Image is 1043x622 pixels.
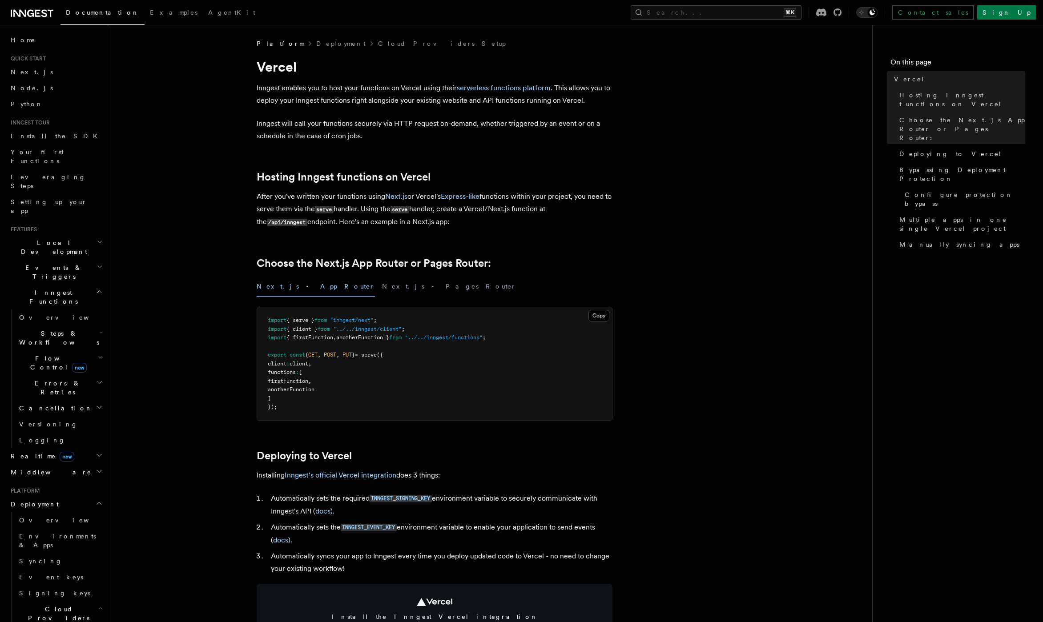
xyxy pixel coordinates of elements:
span: Deploying to Vercel [899,149,1002,158]
a: docs [273,536,288,544]
span: const [290,352,305,358]
span: from [389,334,402,341]
p: Inngest enables you to host your functions on Vercel using their . This allows you to deploy your... [257,82,612,107]
h1: Vercel [257,59,612,75]
span: Node.js [11,84,53,92]
span: Environments & Apps [19,533,96,549]
a: Hosting Inngest functions on Vercel [257,171,431,183]
span: Vercel [894,75,925,84]
a: Cloud Providers Setup [378,39,506,48]
span: POST [324,352,336,358]
span: { serve } [286,317,314,323]
a: Event keys [16,569,105,585]
a: Syncing [16,553,105,569]
span: Logging [19,437,65,444]
span: Flow Control [16,354,98,372]
span: ({ [377,352,383,358]
a: Environments & Apps [16,528,105,553]
span: "inngest/next" [330,317,374,323]
span: Inngest tour [7,119,50,126]
button: Inngest Functions [7,285,105,309]
span: Deployment [7,500,59,509]
span: Python [11,100,43,108]
p: Inngest will call your functions securely via HTTP request on-demand, whether triggered by an eve... [257,117,612,142]
span: "../../inngest/functions" [405,334,483,341]
span: }); [268,404,277,410]
button: Middleware [7,464,105,480]
span: new [60,452,74,461]
button: Next.js - Pages Router [382,277,516,297]
span: Next.js [11,68,53,76]
a: Express-like [441,192,479,201]
span: Install the SDK [11,132,103,140]
span: , [308,361,311,367]
span: Middleware [7,468,92,477]
span: "../../inngest/client" [333,326,402,332]
button: Copy [588,310,609,321]
button: Local Development [7,235,105,260]
a: Versioning [16,416,105,432]
a: Your first Functions [7,144,105,169]
span: new [72,363,87,373]
a: Python [7,96,105,112]
span: Home [11,36,36,44]
a: Logging [16,432,105,448]
span: Cancellation [16,404,93,413]
a: Choose the Next.js App Router or Pages Router: [257,257,491,269]
a: Documentation [60,3,145,25]
span: : [296,369,299,375]
span: , [336,352,339,358]
span: import [268,326,286,332]
a: Signing keys [16,585,105,601]
button: Next.js - App Router [257,277,375,297]
a: Setting up your app [7,194,105,219]
p: Installing does 3 things: [257,469,612,482]
span: { firstFunction [286,334,333,341]
a: Choose the Next.js App Router or Pages Router: [896,112,1025,146]
a: serverless functions platform [457,84,551,92]
a: Deploying to Vercel [257,449,352,462]
a: Node.js [7,80,105,96]
button: Toggle dark mode [856,7,878,18]
a: Sign Up [977,5,1036,20]
span: ] [268,395,271,401]
li: Automatically sets the required environment variable to securely communicate with Inngest's API ( ). [268,492,612,518]
span: AgentKit [208,9,255,16]
span: Manually syncing apps [899,240,1019,249]
a: Manually syncing apps [896,237,1025,253]
a: Deployment [316,39,366,48]
span: anotherFunction [268,386,314,393]
button: Deployment [7,496,105,512]
a: Leveraging Steps [7,169,105,194]
span: serve [361,352,377,358]
code: serve [391,206,409,213]
span: Configure protection bypass [905,190,1025,208]
span: { client } [286,326,318,332]
button: Steps & Workflows [16,325,105,350]
span: Leveraging Steps [11,173,86,189]
a: AgentKit [203,3,261,24]
a: INNGEST_SIGNING_KEY [370,494,432,502]
a: Deploying to Vercel [896,146,1025,162]
a: Bypassing Deployment Protection [896,162,1025,187]
li: Automatically syncs your app to Inngest every time you deploy updated code to Vercel - no need to... [268,550,612,575]
span: Install the Inngest Vercel integration [267,612,602,621]
span: , [333,334,336,341]
span: } [352,352,355,358]
span: Events & Triggers [7,263,97,281]
span: , [308,378,311,384]
span: Errors & Retries [16,379,97,397]
span: Bypassing Deployment Protection [899,165,1025,183]
a: Multiple apps in one single Vercel project [896,212,1025,237]
span: Setting up your app [11,198,87,214]
span: [ [299,369,302,375]
span: ; [374,317,377,323]
code: INNGEST_EVENT_KEY [341,524,397,531]
a: Hosting Inngest functions on Vercel [896,87,1025,112]
span: Platform [7,487,40,494]
a: Overview [16,309,105,325]
button: Flow Controlnew [16,350,105,375]
kbd: ⌘K [784,8,796,17]
span: Overview [19,314,111,321]
a: Next.js [7,64,105,80]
